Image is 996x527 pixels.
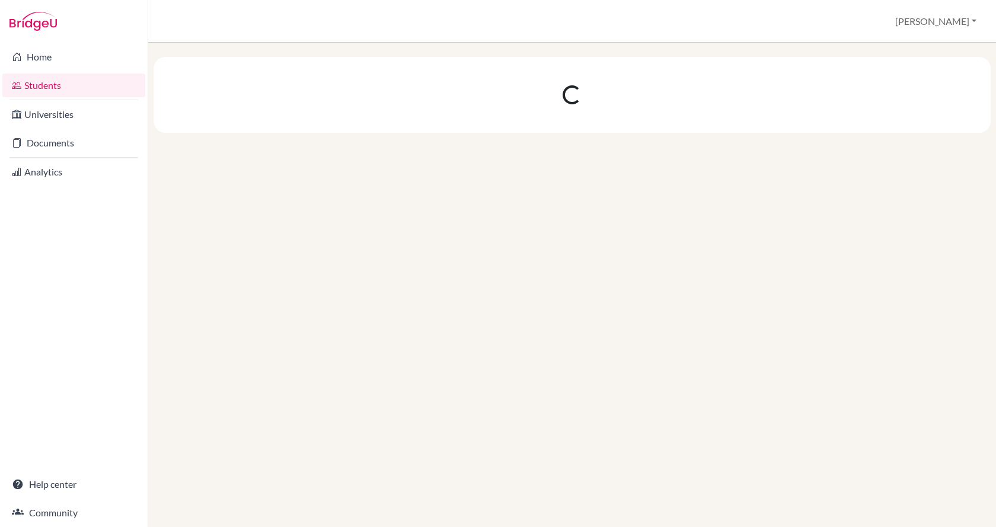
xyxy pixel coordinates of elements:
[2,501,145,525] a: Community
[890,10,982,33] button: [PERSON_NAME]
[2,74,145,97] a: Students
[2,472,145,496] a: Help center
[2,45,145,69] a: Home
[2,131,145,155] a: Documents
[2,103,145,126] a: Universities
[2,160,145,184] a: Analytics
[9,12,57,31] img: Bridge-U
